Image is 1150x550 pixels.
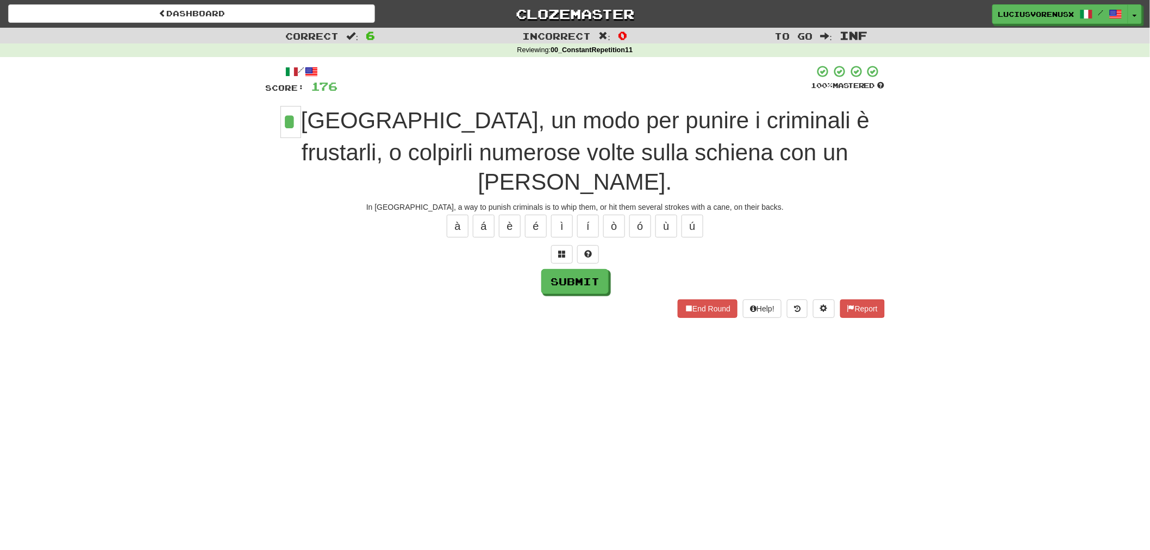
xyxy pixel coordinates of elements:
button: ì [551,215,573,237]
span: Score: [265,83,304,92]
span: Inf [840,29,867,42]
button: Single letter hint - you only get 1 per sentence and score half the points! alt+h [577,245,599,264]
button: ù [655,215,677,237]
button: Switch sentence to multiple choice alt+p [551,245,573,264]
button: Help! [743,299,782,318]
span: : [347,32,359,41]
button: è [499,215,521,237]
button: End Round [678,299,737,318]
span: Correct [286,30,339,41]
span: : [821,32,833,41]
button: ò [603,215,625,237]
div: / [265,65,337,78]
button: Round history (alt+y) [787,299,808,318]
button: ú [682,215,703,237]
span: 100 % [811,81,833,90]
button: à [447,215,468,237]
button: ó [629,215,651,237]
button: á [473,215,495,237]
button: Submit [541,269,609,294]
span: 6 [366,29,375,42]
a: Dashboard [8,4,375,23]
span: 176 [311,79,337,93]
span: 0 [618,29,627,42]
button: Report [840,299,885,318]
span: Incorrect [523,30,591,41]
a: LuciusVorenusX / [992,4,1128,24]
span: / [1098,9,1104,16]
div: Mastered [811,81,885,91]
a: Clozemaster [391,4,758,23]
div: In [GEOGRAPHIC_DATA], a way to punish criminals is to whip them, or hit them several strokes with... [265,202,885,212]
span: To go [775,30,813,41]
span: : [599,32,611,41]
span: [GEOGRAPHIC_DATA], un modo per punire i criminali è frustarli, o colpirli numerose volte sulla sc... [301,108,870,195]
button: é [525,215,547,237]
strong: 00_ConstantRepetition11 [551,46,633,54]
button: í [577,215,599,237]
span: LuciusVorenusX [998,9,1074,19]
